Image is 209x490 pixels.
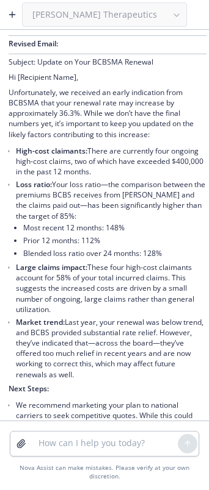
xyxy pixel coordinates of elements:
li: Your loss ratio—the comparison between the premiums BCBS receives from [PERSON_NAME] and the clai... [16,178,207,261]
span: Loss ratio: [16,179,52,190]
button: Create a new chat [2,5,22,24]
li: Blended loss ratio over 24 months: 128% [23,247,207,260]
li: Last year, your renewal was below trend, and BCBS provided substantial rate relief. However, they... [16,316,207,381]
p: Unfortunately, we received an early indication from BCBSMA that your renewal rate may increase by... [9,87,207,140]
li: Most recent 12 months: 148% [23,221,207,234]
span: Large claims impact: [16,262,87,272]
p: Hi [Recipient Name], [9,72,207,82]
p: Subject: Update on Your BCBSMA Renewal [9,57,207,67]
div: Nova Assist can make mistakes. Please verify at your own discretion. [10,464,199,480]
li: We recommend marketing your plan to national carriers to seek competitive quotes. While this coul... [16,399,207,474]
span: Revised Email: [9,38,58,49]
span: Next Steps: [9,383,49,394]
span: High-cost claimants: [16,146,87,156]
li: There are currently four ongoing high-cost claims, two of which have exceeded $400,000 in the pas... [16,144,207,178]
span: Market trend: [16,317,65,327]
li: Prior 12 months: 112% [23,234,207,247]
li: These four high-cost claimants account for 58% of your total incurred claims. This suggests the i... [16,261,207,316]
